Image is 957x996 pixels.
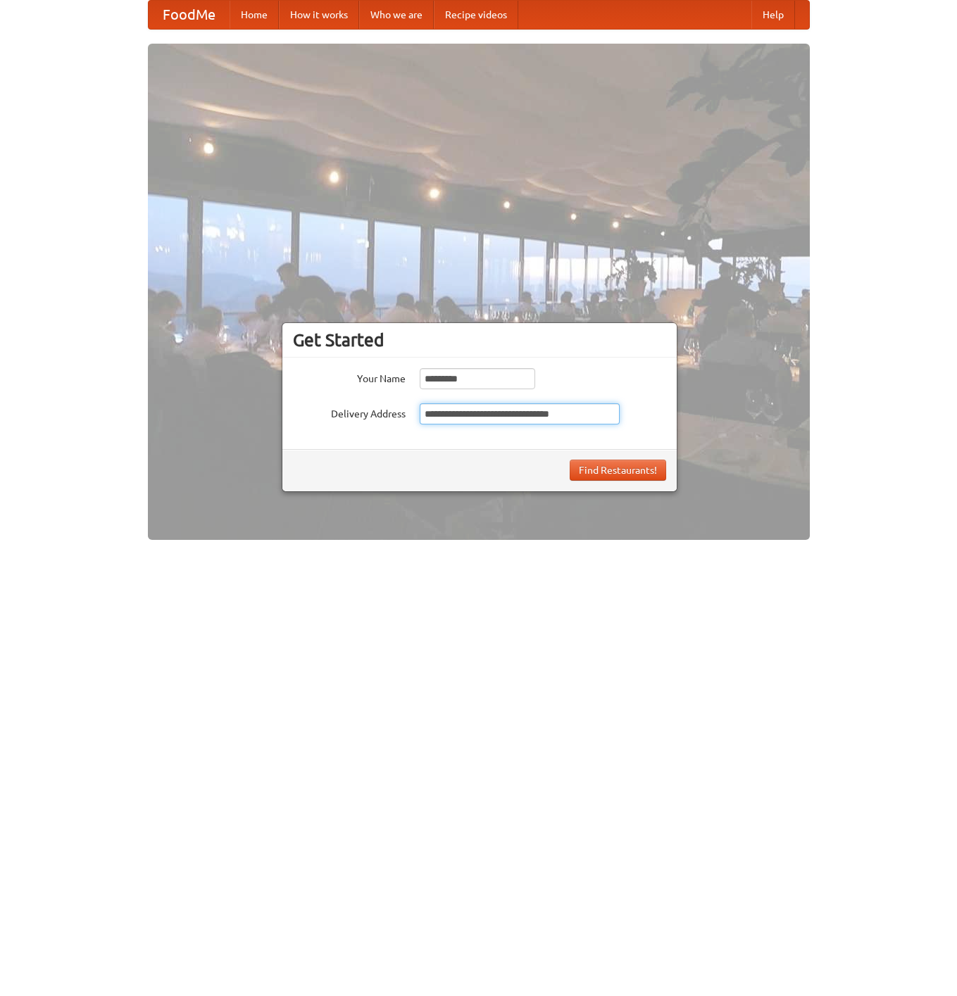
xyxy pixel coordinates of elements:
a: Who we are [359,1,434,29]
a: Home [230,1,279,29]
a: Help [751,1,795,29]
h3: Get Started [293,329,666,351]
a: How it works [279,1,359,29]
label: Delivery Address [293,403,406,421]
label: Your Name [293,368,406,386]
a: FoodMe [149,1,230,29]
button: Find Restaurants! [570,460,666,481]
a: Recipe videos [434,1,518,29]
